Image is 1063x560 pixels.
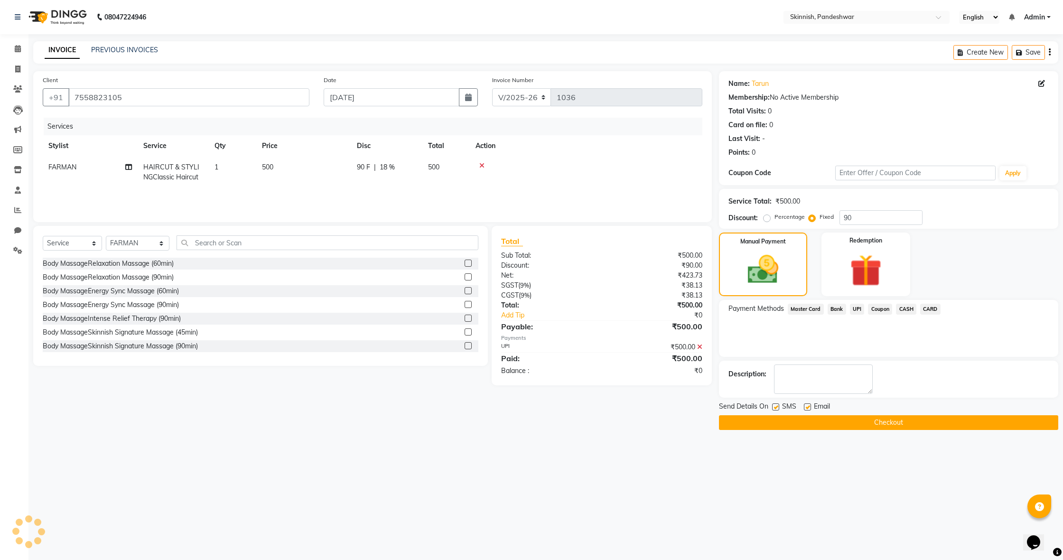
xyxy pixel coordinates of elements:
div: Body MassageRelaxation Massage (90min) [43,272,174,282]
div: Paid: [494,353,602,364]
span: Master Card [788,304,824,315]
div: Body MassageRelaxation Massage (60min) [43,259,174,269]
div: Name: [728,79,750,89]
div: Body MassageEnergy Sync Massage (90min) [43,300,179,310]
div: Coupon Code [728,168,835,178]
span: CASH [896,304,916,315]
span: 500 [428,163,439,171]
div: No Active Membership [728,93,1049,103]
input: Search or Scan [177,235,478,250]
button: Create New [953,45,1008,60]
div: Points: [728,148,750,158]
div: Service Total: [728,196,772,206]
div: Discount: [494,261,602,271]
div: Membership: [728,93,770,103]
input: Search by Name/Mobile/Email/Code [68,88,309,106]
img: logo [24,4,89,30]
th: Qty [209,135,256,157]
button: Apply [999,166,1026,180]
div: Card on file: [728,120,767,130]
div: Payable: [494,321,602,332]
span: Payment Methods [728,304,784,314]
label: Redemption [849,236,882,245]
th: Price [256,135,351,157]
div: 0 [752,148,755,158]
div: Sub Total: [494,251,602,261]
div: ₹423.73 [602,271,709,280]
a: INVOICE [45,42,80,59]
div: ₹500.00 [602,342,709,352]
div: Last Visit: [728,134,760,144]
div: ₹90.00 [602,261,709,271]
span: 9% [520,281,529,289]
span: Bank [828,304,846,315]
div: - [762,134,765,144]
span: Send Details On [719,401,768,413]
th: Disc [351,135,422,157]
span: CARD [920,304,941,315]
span: SGST [501,281,518,289]
button: Save [1012,45,1045,60]
div: ₹38.13 [602,280,709,290]
div: Discount: [728,213,758,223]
div: Body MassageIntense Relief Therapy (90min) [43,314,181,324]
div: Payments [501,334,702,342]
a: Add Tip [494,310,620,320]
div: ₹0 [620,310,709,320]
th: Stylist [43,135,138,157]
div: ₹500.00 [775,196,800,206]
input: Enter Offer / Coupon Code [835,166,996,180]
span: | [374,162,376,172]
img: _gift.svg [840,251,892,290]
span: 500 [262,163,273,171]
div: ₹500.00 [602,321,709,332]
label: Client [43,76,58,84]
div: Body MassageSkinnish Signature Massage (90min) [43,341,198,351]
label: Percentage [774,213,805,221]
div: Body MassageSkinnish Signature Massage (45min) [43,327,198,337]
th: Action [470,135,702,157]
span: FARMAN [48,163,76,171]
div: ₹0 [602,366,709,376]
div: Total: [494,300,602,310]
div: ( ) [494,280,602,290]
div: ₹500.00 [602,300,709,310]
b: 08047224946 [104,4,146,30]
button: +91 [43,88,69,106]
span: SMS [782,401,796,413]
label: Fixed [820,213,834,221]
span: HAIRCUT & STYLINGClassic Haircut [143,163,199,181]
button: Checkout [719,415,1058,430]
img: _cash.svg [738,252,789,288]
label: Manual Payment [740,237,786,246]
th: Total [422,135,470,157]
span: CGST [501,291,519,299]
label: Date [324,76,336,84]
span: Total [501,236,523,246]
a: PREVIOUS INVOICES [91,46,158,54]
span: Coupon [868,304,892,315]
iframe: chat widget [1023,522,1054,551]
label: Invoice Number [492,76,533,84]
div: Body MassageEnergy Sync Massage (60min) [43,286,179,296]
div: Services [44,118,709,135]
div: ₹38.13 [602,290,709,300]
div: Total Visits: [728,106,766,116]
a: Tarun [752,79,769,89]
div: 0 [769,120,773,130]
div: UPI [494,342,602,352]
span: 18 % [380,162,395,172]
div: ₹500.00 [602,353,709,364]
span: 1 [214,163,218,171]
div: ₹500.00 [602,251,709,261]
span: UPI [850,304,865,315]
span: 9% [521,291,530,299]
div: Description: [728,369,766,379]
th: Service [138,135,209,157]
span: Admin [1024,12,1045,22]
span: 90 F [357,162,370,172]
span: Email [814,401,830,413]
div: Balance : [494,366,602,376]
div: Net: [494,271,602,280]
div: 0 [768,106,772,116]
